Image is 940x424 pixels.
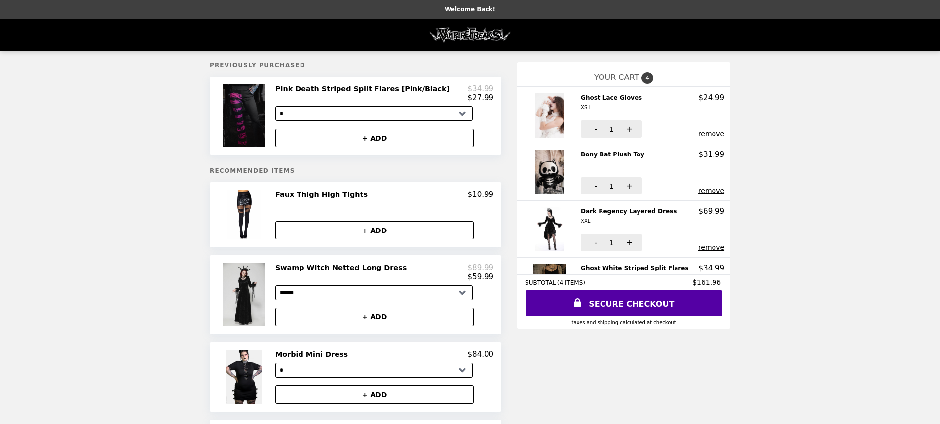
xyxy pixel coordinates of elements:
[526,290,722,316] a: SECURE CHECKOUT
[445,6,495,13] p: Welcome Back!
[525,320,722,325] div: Taxes and Shipping calculated at checkout
[468,350,494,359] p: $84.00
[581,264,699,292] h2: Ghost White Striped Split Flares [Black/White]
[609,125,614,133] span: 1
[275,350,352,359] h2: Morbid Mini Dress
[275,308,474,326] button: + ADD
[468,190,494,199] p: $10.99
[468,93,494,102] p: $27.99
[609,182,614,190] span: 1
[275,285,473,300] select: Select a product variant
[698,243,724,251] button: remove
[581,207,680,226] h2: Dark Regency Layered Dress
[275,385,474,404] button: + ADD
[275,84,453,93] h2: Pink Death Striped Split Flares [Pink/Black]
[615,234,642,251] button: +
[594,73,639,82] span: YOUR CART
[535,150,567,194] img: Bony Bat Plush Toy
[699,93,725,102] p: $24.99
[692,278,722,286] span: $161.96
[698,187,724,194] button: remove
[581,120,608,138] button: -
[609,239,614,247] span: 1
[557,279,585,286] span: ( 4 ITEMS )
[581,103,642,112] div: XS-L
[581,234,608,251] button: -
[699,207,725,216] p: $69.99
[275,221,474,239] button: + ADD
[615,177,642,194] button: +
[581,217,677,226] div: XXL
[535,93,567,138] img: Ghost Lace Gloves
[468,272,494,281] p: $59.99
[275,263,411,272] h2: Swamp Witch Netted Long Dress
[226,350,264,404] img: Morbid Mini Dress
[210,167,501,174] h5: Recommended Items
[468,84,494,93] p: $34.99
[223,263,267,326] img: Swamp Witch Netted Long Dress
[275,190,372,199] h2: Faux Thigh High Tights
[615,120,642,138] button: +
[581,177,608,194] button: -
[525,279,557,286] span: SUBTOTAL
[223,84,267,147] img: Pink Death Striped Split Flares [Pink/Black]
[535,207,567,251] img: Dark Regency Layered Dress
[533,264,568,313] img: Ghost White Striped Split Flares [Black/White]
[429,25,512,45] img: Brand Logo
[699,150,725,159] p: $31.99
[699,264,725,272] p: $34.99
[468,263,494,272] p: $89.99
[227,190,263,239] img: Faux Thigh High Tights
[210,62,501,69] h5: Previously Purchased
[698,130,724,138] button: remove
[641,72,653,84] span: 4
[275,106,473,121] select: Select a product variant
[275,363,473,378] select: Select a product variant
[581,150,648,159] h2: Bony Bat Plush Toy
[275,129,474,147] button: + ADD
[581,93,646,113] h2: Ghost Lace Gloves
